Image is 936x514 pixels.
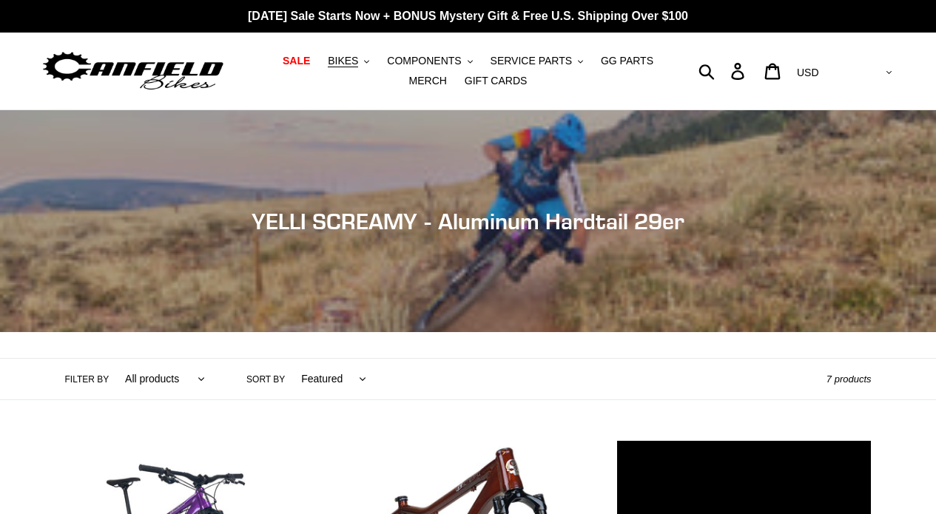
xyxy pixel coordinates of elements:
[41,48,226,95] img: Canfield Bikes
[402,71,454,91] a: MERCH
[283,55,310,67] span: SALE
[826,373,872,385] span: 7 products
[457,71,535,91] a: GIFT CARDS
[465,75,528,87] span: GIFT CARDS
[320,51,377,71] button: BIKES
[483,51,590,71] button: SERVICE PARTS
[328,55,358,67] span: BIKES
[601,55,653,67] span: GG PARTS
[387,55,461,67] span: COMPONENTS
[409,75,447,87] span: MERCH
[252,208,684,234] span: YELLI SCREAMY - Aluminum Hardtail 29er
[380,51,479,71] button: COMPONENTS
[65,373,110,386] label: Filter by
[491,55,572,67] span: SERVICE PARTS
[246,373,285,386] label: Sort by
[593,51,661,71] a: GG PARTS
[275,51,317,71] a: SALE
